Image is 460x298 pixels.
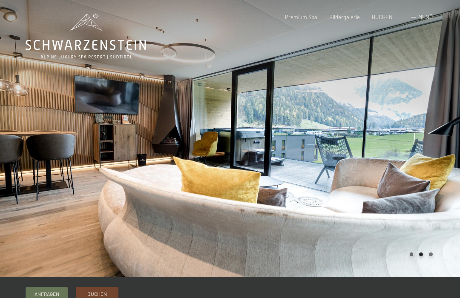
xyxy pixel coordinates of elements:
[285,14,317,20] a: Premium Spa
[87,290,107,298] span: Buchen
[34,290,59,298] span: Anfragen
[329,14,360,20] a: Bildergalerie
[372,14,393,20] a: BUCHEN
[418,14,433,20] span: Menü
